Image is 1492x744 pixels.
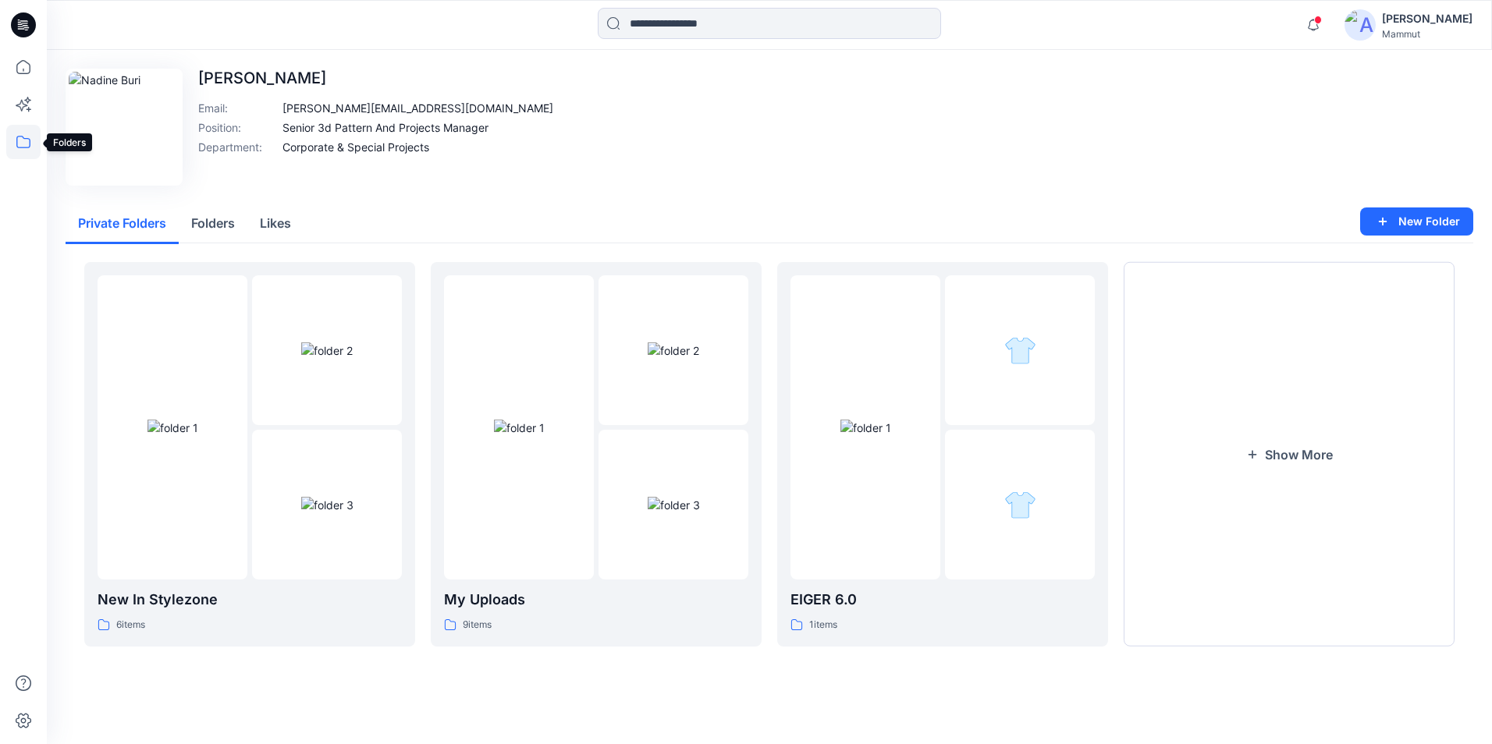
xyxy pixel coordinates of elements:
[777,262,1108,647] a: folder 1folder 2folder 3EIGER 6.01items
[301,497,353,513] img: folder 3
[648,497,700,513] img: folder 3
[282,100,553,116] p: [PERSON_NAME][EMAIL_ADDRESS][DOMAIN_NAME]
[790,589,1095,611] p: EIGER 6.0
[198,139,276,155] p: Department :
[69,72,179,182] img: Nadine Buri
[494,420,545,436] img: folder 1
[648,342,699,359] img: folder 2
[247,204,304,244] button: Likes
[301,342,353,359] img: folder 2
[66,204,179,244] button: Private Folders
[198,69,553,87] p: [PERSON_NAME]
[431,262,762,647] a: folder 1folder 2folder 3My Uploads9items
[1004,335,1036,367] img: folder 2
[809,617,837,633] p: 1 items
[179,204,247,244] button: Folders
[282,119,488,136] p: Senior 3d Pattern And Projects Manager
[463,617,492,633] p: 9 items
[1124,262,1455,647] button: Show More
[1382,28,1472,40] div: Mammut
[1382,9,1472,28] div: [PERSON_NAME]
[1004,489,1036,521] img: folder 3
[1345,9,1376,41] img: avatar
[116,617,145,633] p: 6 items
[198,119,276,136] p: Position :
[1360,207,1473,236] button: New Folder
[840,420,891,436] img: folder 1
[444,589,748,611] p: My Uploads
[198,100,276,116] p: Email :
[282,139,429,155] p: Corporate & Special Projects
[84,262,415,647] a: folder 1folder 2folder 3New In Stylezone6items
[98,589,402,611] p: New In Stylezone
[147,420,198,436] img: folder 1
